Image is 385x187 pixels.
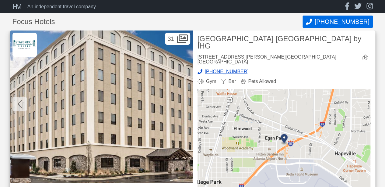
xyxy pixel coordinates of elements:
a: HM [12,3,25,10]
a: view map [362,55,370,64]
a: [GEOGRAPHIC_DATA] [GEOGRAPHIC_DATA] [198,54,336,64]
div: Pets Allowed [241,79,276,84]
button: Call [303,16,373,28]
div: Gym [198,79,216,84]
h2: [GEOGRAPHIC_DATA] [GEOGRAPHIC_DATA] by IHG [198,35,370,50]
div: Bar [221,79,236,84]
span: [PHONE_NUMBER] [205,69,249,74]
a: twitter [354,2,362,11]
a: instagram [366,2,373,11]
span: [PHONE_NUMBER] [314,18,369,25]
span: H [12,2,16,11]
h1: Focus Hotels [12,18,303,25]
img: Exterior [10,30,193,183]
div: An independent travel company [27,4,96,9]
a: facebook [345,2,349,11]
img: Focus Hotels [12,33,37,57]
div: 31 [165,33,190,45]
div: [STREET_ADDRESS][PERSON_NAME] [198,55,358,64]
span: M [16,2,20,11]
